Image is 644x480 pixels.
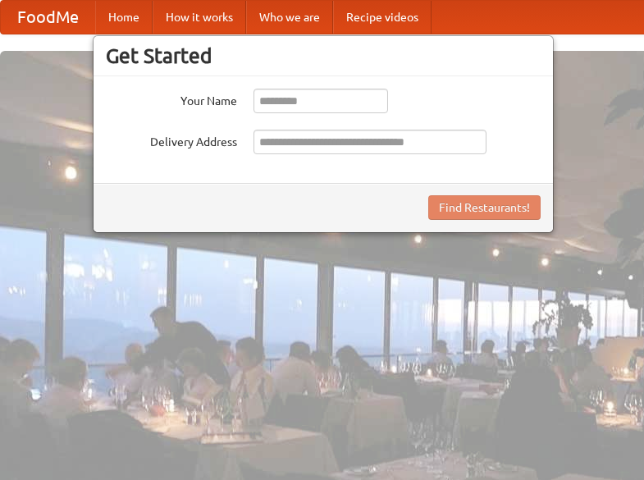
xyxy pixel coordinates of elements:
[428,195,541,220] button: Find Restaurants!
[153,1,246,34] a: How it works
[106,89,237,109] label: Your Name
[1,1,95,34] a: FoodMe
[246,1,333,34] a: Who we are
[106,130,237,150] label: Delivery Address
[95,1,153,34] a: Home
[106,43,541,68] h3: Get Started
[333,1,432,34] a: Recipe videos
